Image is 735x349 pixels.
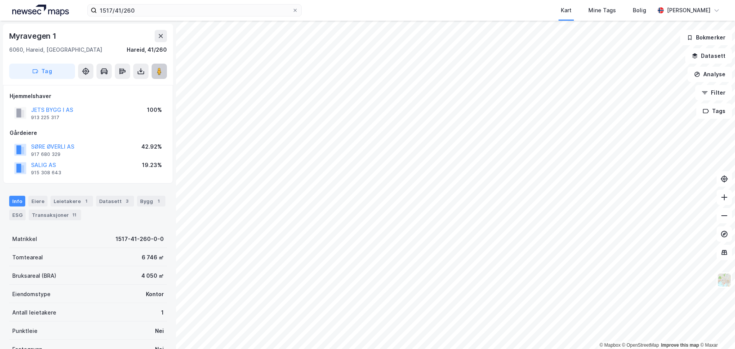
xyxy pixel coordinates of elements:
img: Z [717,273,732,287]
div: 6 746 ㎡ [142,253,164,262]
button: Filter [695,85,732,100]
div: ESG [9,210,26,220]
img: logo.a4113a55bc3d86da70a041830d287a7e.svg [12,5,69,16]
div: 11 [70,211,78,219]
div: Bolig [633,6,646,15]
div: 3 [123,197,131,205]
div: [PERSON_NAME] [667,6,710,15]
div: Bygg [137,196,165,206]
div: 1 [161,308,164,317]
input: Søk på adresse, matrikkel, gårdeiere, leietakere eller personer [97,5,292,16]
div: Antall leietakere [12,308,56,317]
div: 19.23% [142,161,162,170]
div: 915 308 643 [31,170,61,176]
div: Kart [561,6,572,15]
div: Mine Tags [588,6,616,15]
div: Datasett [96,196,134,206]
div: Info [9,196,25,206]
button: Tags [696,103,732,119]
button: Tag [9,64,75,79]
div: Myravegen 1 [9,30,58,42]
div: Matrikkel [12,234,37,244]
div: Gårdeiere [10,128,167,138]
button: Analyse [688,67,732,82]
div: Eiere [28,196,47,206]
div: 913 225 317 [31,115,59,121]
div: Hareid, 41/260 [127,45,167,54]
a: Improve this map [661,342,699,348]
div: 1 [155,197,162,205]
div: Transaksjoner [29,210,81,220]
div: Kontrollprogram for chat [697,312,735,349]
a: Mapbox [599,342,621,348]
div: 6060, Hareid, [GEOGRAPHIC_DATA] [9,45,102,54]
div: 4 050 ㎡ [141,271,164,280]
div: 917 680 329 [31,151,60,157]
div: 100% [147,105,162,115]
div: 42.92% [141,142,162,151]
div: Leietakere [51,196,93,206]
div: Eiendomstype [12,290,51,299]
div: Tomteareal [12,253,43,262]
a: OpenStreetMap [622,342,659,348]
iframe: Chat Widget [697,312,735,349]
div: Nei [155,326,164,336]
div: Kontor [146,290,164,299]
div: Punktleie [12,326,38,336]
div: Bruksareal (BRA) [12,271,56,280]
button: Datasett [685,48,732,64]
button: Bokmerker [680,30,732,45]
div: Hjemmelshaver [10,92,167,101]
div: 1 [82,197,90,205]
div: 1517-41-260-0-0 [116,234,164,244]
